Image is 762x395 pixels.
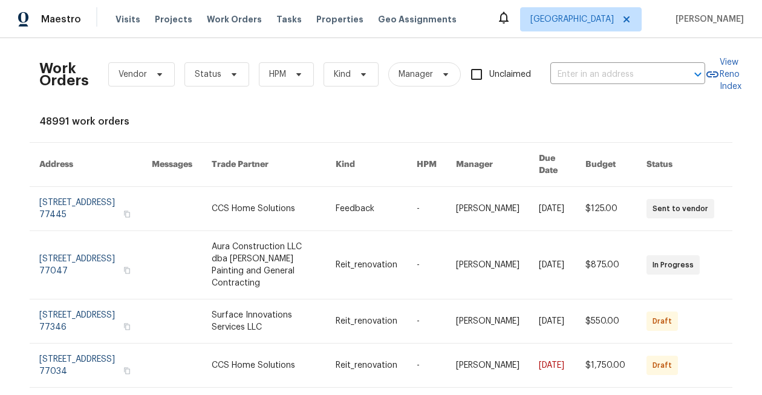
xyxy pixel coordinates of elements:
td: - [407,299,446,344]
button: Open [689,66,706,83]
span: HPM [269,68,286,80]
th: Kind [326,143,407,187]
th: Due Date [529,143,576,187]
td: Reit_renovation [326,299,407,344]
td: Reit_renovation [326,231,407,299]
span: Visits [116,13,140,25]
button: Copy Address [122,365,132,376]
td: - [407,187,446,231]
span: Vendor [119,68,147,80]
h2: Work Orders [39,62,89,87]
th: Trade Partner [202,143,326,187]
th: HPM [407,143,446,187]
span: Status [195,68,221,80]
td: Feedback [326,187,407,231]
span: [GEOGRAPHIC_DATA] [530,13,614,25]
th: Status [637,143,732,187]
th: Address [30,143,142,187]
th: Manager [446,143,529,187]
span: Unclaimed [489,68,531,81]
span: Projects [155,13,192,25]
td: - [407,344,446,388]
span: [PERSON_NAME] [671,13,744,25]
div: 48991 work orders [39,116,723,128]
span: Geo Assignments [378,13,457,25]
td: - [407,231,446,299]
td: CCS Home Solutions [202,344,326,388]
td: [PERSON_NAME] [446,187,529,231]
button: Copy Address [122,265,132,276]
button: Copy Address [122,209,132,220]
td: Aura Construction LLC dba [PERSON_NAME] Painting and General Contracting [202,231,326,299]
td: [PERSON_NAME] [446,344,529,388]
td: [PERSON_NAME] [446,231,529,299]
th: Messages [142,143,202,187]
span: Work Orders [207,13,262,25]
td: Surface Innovations Services LLC [202,299,326,344]
span: Tasks [276,15,302,24]
td: Reit_renovation [326,344,407,388]
button: Copy Address [122,321,132,332]
a: View Reno Index [705,56,741,93]
span: Properties [316,13,363,25]
td: [PERSON_NAME] [446,299,529,344]
th: Budget [576,143,637,187]
span: Kind [334,68,351,80]
input: Enter in an address [550,65,671,84]
td: CCS Home Solutions [202,187,326,231]
span: Maestro [41,13,81,25]
span: Manager [399,68,433,80]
